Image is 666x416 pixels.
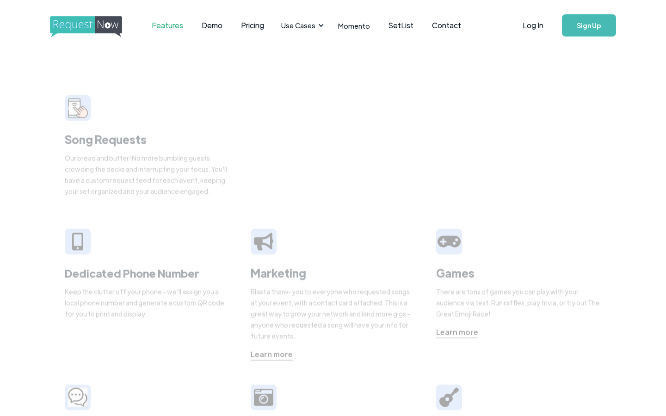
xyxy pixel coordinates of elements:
[50,16,119,35] a: home
[68,387,87,407] img: camera icon
[251,266,306,280] strong: Marketing
[281,20,315,31] div: Use Cases
[436,122,601,155] div: Let RequestNow pay for itself! It's simple to share your Venmo, CashApp, or PayPal link with anyo...
[192,11,232,40] a: Demo
[436,327,478,338] a: Learn more
[142,11,192,40] a: Features
[251,168,416,202] div: Our detection system will detect the song and artist the user is requesting, and keep your reques...
[379,11,423,40] a: SetList
[68,98,88,118] img: smarphone
[65,286,230,319] div: Keep the clutter off your phone - we'll assign you a local phone number and generate a custom QR ...
[436,163,478,174] a: Learn more
[439,68,459,87] img: tip sign
[436,266,475,280] strong: Games
[254,233,273,250] img: megaphone
[251,209,299,220] div: Try our demo
[513,9,553,42] a: Log In
[72,232,83,251] img: iphone
[438,232,461,251] img: video game
[251,209,299,220] a: Try our demo
[436,327,478,338] div: Learn more
[254,388,273,407] img: camera icon
[251,148,395,162] strong: Automatic Song Detection
[436,286,601,319] div: There are tons of games you can play with your audience via text. Run raffles, play trivia, or tr...
[251,349,293,360] div: Learn more
[50,16,139,37] img: requestnow logo
[251,349,293,361] a: Learn more
[65,153,230,197] div: Our bread and butter! No more bumbling guests crowding the decks and interrupting your focus. You...
[276,11,327,40] div: Use Cases
[436,102,513,116] strong: Seamless Tips
[562,14,616,37] a: Sign Up
[254,114,273,134] img: wizard hat
[423,11,470,40] a: Contact
[65,266,199,281] strong: Dedicated Phone Number
[251,286,416,342] div: Blast a thank-you to everyone who requested songs at your event, with a contact card attached. Th...
[439,388,459,407] img: guitar
[232,11,273,40] a: Pricing
[65,132,147,147] strong: Song Requests
[329,12,379,39] a: Momento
